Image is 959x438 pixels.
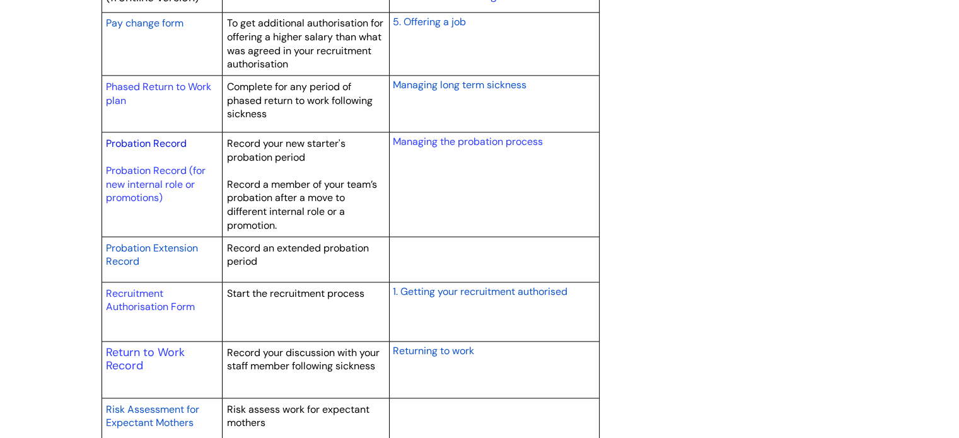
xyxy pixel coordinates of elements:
span: Record an extended probation period [227,241,369,268]
span: 5. Offering a job [392,15,465,28]
span: To get additional authorisation for offering a higher salary than what was agreed in your recruit... [227,16,383,71]
a: Pay change form [106,15,183,30]
a: Probation Record [106,137,187,150]
span: Returning to work [392,344,474,357]
a: Returning to work [392,343,474,358]
a: Recruitment Authorisation Form [106,287,195,314]
span: Record your discussion with your staff member following sickness [227,346,380,373]
a: Risk Assessment for Expectant Mothers [106,401,199,430]
a: Phased Return to Work plan [106,80,211,107]
span: Complete for any period of phased return to work following sickness [227,80,373,120]
a: 5. Offering a job [392,14,465,29]
a: Return to Work Record [106,345,185,374]
span: Managing long term sickness [392,78,526,91]
a: Managing the probation process [392,135,542,148]
a: Probation Record (for new internal role or promotions) [106,164,206,204]
a: Managing long term sickness [392,77,526,92]
span: 1. Getting your recruitment authorised [392,285,567,298]
span: Pay change form [106,16,183,30]
span: Start the recruitment process [227,287,364,300]
a: Probation Extension Record [106,240,198,269]
span: Record your new starter's probation period [227,137,346,164]
span: Risk assess work for expectant mothers [227,403,369,430]
span: Probation Extension Record [106,241,198,268]
a: 1. Getting your recruitment authorised [392,284,567,299]
span: Record a member of your team’s probation after a move to different internal role or a promotion. [227,178,377,232]
span: Risk Assessment for Expectant Mothers [106,403,199,430]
